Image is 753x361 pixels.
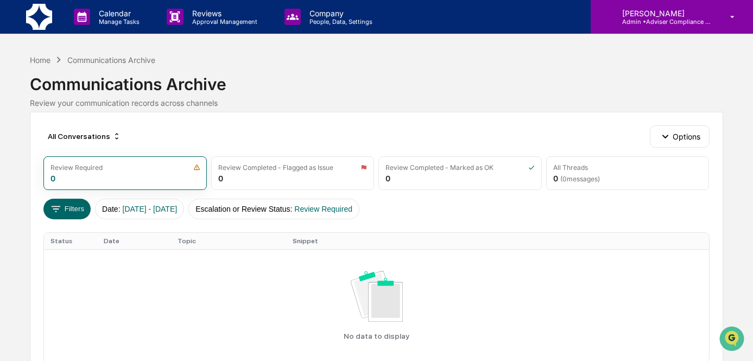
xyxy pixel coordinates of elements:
[26,4,52,30] img: logo
[7,153,73,173] a: 🔎Data Lookup
[11,138,20,147] div: 🖐️
[11,23,198,40] p: How can we help?
[37,94,137,103] div: We're available if you need us!
[30,66,723,94] div: Communications Archive
[67,55,155,65] div: Communications Archive
[90,137,135,148] span: Attestations
[123,205,178,213] span: [DATE] - [DATE]
[553,174,600,183] div: 0
[11,83,30,103] img: 1746055101610-c473b297-6a78-478c-a979-82029cc54cd1
[28,49,179,61] input: Clear
[95,199,184,219] button: Date:[DATE] - [DATE]
[218,174,223,183] div: 0
[718,325,748,354] iframe: Open customer support
[7,132,74,152] a: 🖐️Preclearance
[43,128,125,145] div: All Conversations
[22,137,70,148] span: Preclearance
[193,164,200,171] img: icon
[528,164,535,171] img: icon
[385,163,493,172] div: Review Completed - Marked as OK
[44,233,97,249] th: Status
[30,98,723,107] div: Review your communication records across channels
[613,9,714,18] p: [PERSON_NAME]
[97,233,171,249] th: Date
[385,174,390,183] div: 0
[650,125,709,147] button: Options
[50,174,55,183] div: 0
[344,332,409,340] p: No data to display
[90,9,145,18] p: Calendar
[613,18,714,26] p: Admin • Adviser Compliance Consulting
[22,157,68,168] span: Data Lookup
[294,205,352,213] span: Review Required
[360,164,367,171] img: icon
[553,163,588,172] div: All Threads
[30,55,50,65] div: Home
[188,199,359,219] button: Escalation or Review Status:Review Required
[218,163,333,172] div: Review Completed - Flagged as Issue
[79,138,87,147] div: 🗄️
[183,18,263,26] p: Approval Management
[171,233,286,249] th: Topic
[183,9,263,18] p: Reviews
[286,233,709,249] th: Snippet
[301,18,378,26] p: People, Data, Settings
[560,175,600,183] span: ( 0 messages)
[301,9,378,18] p: Company
[351,271,403,322] img: No data available
[185,86,198,99] button: Start new chat
[50,163,103,172] div: Review Required
[90,18,145,26] p: Manage Tasks
[37,83,178,94] div: Start new chat
[108,184,131,192] span: Pylon
[74,132,139,152] a: 🗄️Attestations
[77,183,131,192] a: Powered byPylon
[43,199,91,219] button: Filters
[11,159,20,167] div: 🔎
